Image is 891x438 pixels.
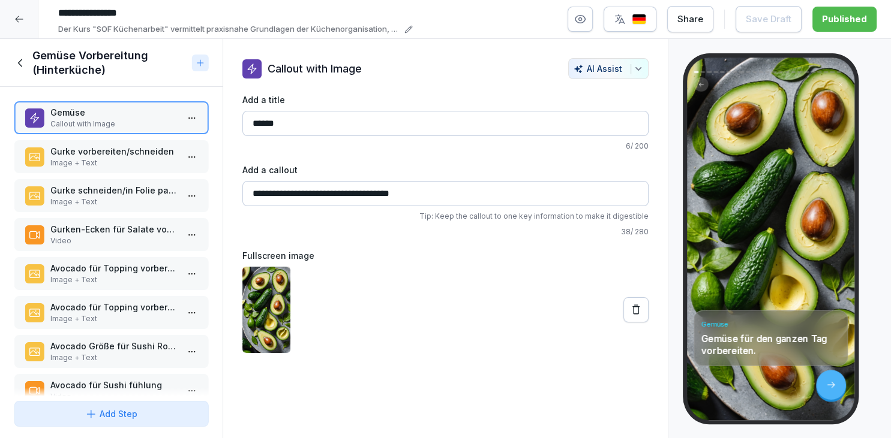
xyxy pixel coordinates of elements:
[242,141,649,152] p: 6 / 200
[50,119,177,129] p: Callout with Image
[50,197,177,207] p: Image + Text
[14,218,208,251] div: Gurken-Ecken für Salate vorbereitenVideo
[14,257,208,290] div: Avocado für Topping vorbereitenImage + Text
[50,235,177,246] p: Video
[14,401,208,427] button: Add Step
[50,379,177,391] p: Avocado für Sushi fühlung
[701,333,840,357] p: Gemüse für den ganzen Tag vorbereiten.
[14,374,208,407] div: Avocado für Sushi fühlungVideo
[50,301,177,313] p: Avocado für Topping vorbereiten
[268,61,362,77] p: Callout with Image
[50,158,177,168] p: Image + Text
[701,319,840,329] h4: Gemüse
[58,23,401,35] p: Der Kurs "SOF Küchenarbeit" vermittelt praxisnahe Grundlagen der Küchenorganisation, Hygiene, Zub...
[50,184,177,197] p: Gurke schneiden/in Folie packen
[242,211,649,222] p: Tip: Keep the callout to one key information to make it digestible
[242,93,649,106] label: Add a title
[50,145,177,158] p: Gurke vorbereiten/schneiden
[50,106,177,119] p: Gemüse
[632,14,646,25] img: de.svg
[242,267,290,353] img: gg943v9vhadoir6uird2cgo1.png
[50,274,177,285] p: Image + Text
[574,64,643,74] div: AI Assist
[50,352,177,363] p: Image + Text
[242,226,649,237] p: 38 / 280
[812,7,877,32] button: Published
[568,58,649,79] button: AI Assist
[14,140,208,173] div: Gurke vorbereiten/schneidenImage + Text
[85,407,137,420] div: Add Step
[667,6,713,32] button: Share
[14,179,208,212] div: Gurke schneiden/in Folie packenImage + Text
[32,49,187,77] h1: Gemüse Vorbereitung (Hinterküche)
[242,249,649,262] label: Fullscreen image
[50,313,177,324] p: Image + Text
[242,164,649,176] label: Add a callout
[14,335,208,368] div: Avocado Größe für Sushi RolleImage + Text
[746,13,791,26] div: Save Draft
[50,340,177,352] p: Avocado Größe für Sushi Rolle
[736,6,802,32] button: Save Draft
[677,13,703,26] div: Share
[14,101,208,134] div: GemüseCallout with Image
[14,296,208,329] div: Avocado für Topping vorbereitenImage + Text
[50,223,177,235] p: Gurken-Ecken für Salate vorbereiten
[822,13,867,26] div: Published
[50,262,177,274] p: Avocado für Topping vorbereiten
